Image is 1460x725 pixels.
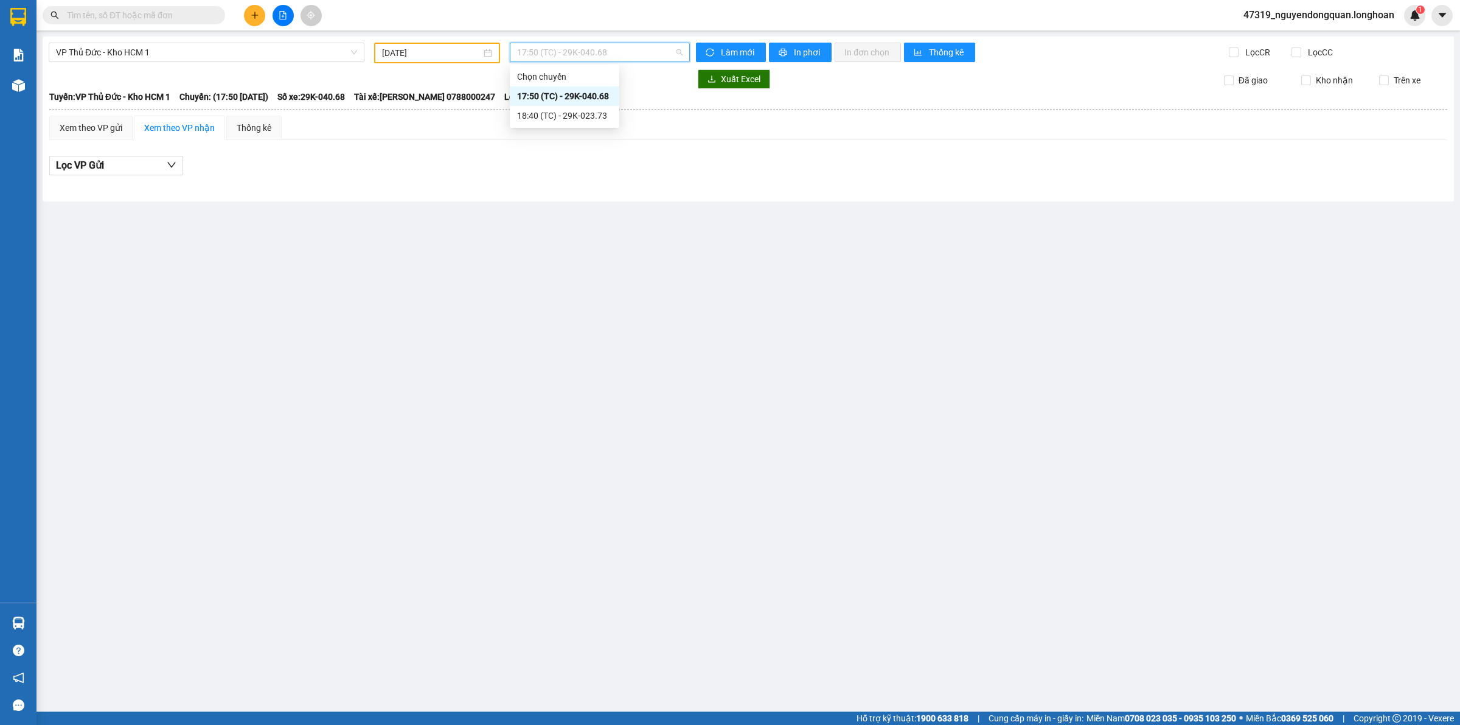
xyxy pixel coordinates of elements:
img: logo-vxr [10,8,26,26]
span: VP Thủ Đức - Kho HCM 1 [56,43,357,61]
strong: 1900 633 818 [916,713,968,723]
span: Thống kê [929,46,965,59]
img: warehouse-icon [12,617,25,629]
button: In đơn chọn [835,43,901,62]
span: ⚪️ [1239,716,1243,721]
span: 17:50 (TC) - 29K-040.68 [517,43,683,61]
img: icon-new-feature [1410,10,1420,21]
span: [PHONE_NUMBER] [5,41,92,63]
span: Miền Nam [1086,712,1236,725]
span: Chuyến: (17:50 [DATE]) [179,90,268,103]
div: Xem theo VP nhận [144,121,215,135]
img: warehouse-icon [12,79,25,92]
strong: 0708 023 035 - 0935 103 250 [1125,713,1236,723]
span: copyright [1392,714,1401,723]
span: Hỗ trợ kỹ thuật: [857,712,968,725]
button: downloadXuất Excel [698,69,770,89]
span: caret-down [1437,10,1448,21]
button: aim [301,5,322,26]
span: In phơi [794,46,822,59]
button: bar-chartThống kê [904,43,975,62]
span: down [167,160,176,170]
span: CÔNG TY TNHH CHUYỂN PHÁT NHANH BẢO AN [96,41,243,63]
button: Lọc VP Gửi [49,156,183,175]
span: printer [779,48,789,58]
span: plus [251,11,259,19]
button: plus [244,5,265,26]
button: printerIn phơi [769,43,832,62]
span: Mã đơn: HCM91310250013 [5,74,187,90]
span: Loại xe: Xe Hàng [504,90,568,103]
strong: PHIẾU DÁN LÊN HÀNG [86,5,246,22]
button: file-add [273,5,294,26]
span: message [13,699,24,711]
button: caret-down [1431,5,1453,26]
img: solution-icon [12,49,25,61]
span: bar-chart [914,48,924,58]
span: Lọc CC [1303,46,1335,59]
span: 47319_nguyendongquan.longhoan [1234,7,1404,23]
div: Chọn chuyến [517,70,612,83]
span: Miền Bắc [1246,712,1333,725]
div: Thống kê [237,121,271,135]
span: Tài xế: [PERSON_NAME] 0788000247 [354,90,495,103]
span: Cung cấp máy in - giấy in: [989,712,1083,725]
span: Ngày in phiếu: 18:23 ngày [82,24,250,37]
sup: 1 [1416,5,1425,14]
div: 18:40 (TC) - 29K-023.73 [517,109,612,122]
span: search [50,11,59,19]
span: Đã giao [1234,74,1273,87]
span: Làm mới [721,46,756,59]
strong: CSKH: [33,41,64,52]
span: notification [13,672,24,684]
span: 1 [1418,5,1422,14]
b: Tuyến: VP Thủ Đức - Kho HCM 1 [49,92,170,102]
span: file-add [279,11,287,19]
span: question-circle [13,645,24,656]
span: Lọc CR [1240,46,1272,59]
strong: 0369 525 060 [1281,713,1333,723]
span: Kho nhận [1311,74,1358,87]
input: Tìm tên, số ĐT hoặc mã đơn [67,9,210,22]
button: syncLàm mới [696,43,766,62]
span: aim [307,11,315,19]
span: sync [706,48,716,58]
div: Xem theo VP gửi [60,121,122,135]
div: Chọn chuyến [510,67,619,86]
span: Lọc VP Gửi [56,158,104,173]
span: Trên xe [1389,74,1425,87]
span: | [1343,712,1344,725]
span: | [978,712,979,725]
div: 17:50 (TC) - 29K-040.68 [517,89,612,103]
input: 12/10/2025 [382,46,481,60]
span: Số xe: 29K-040.68 [277,90,345,103]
